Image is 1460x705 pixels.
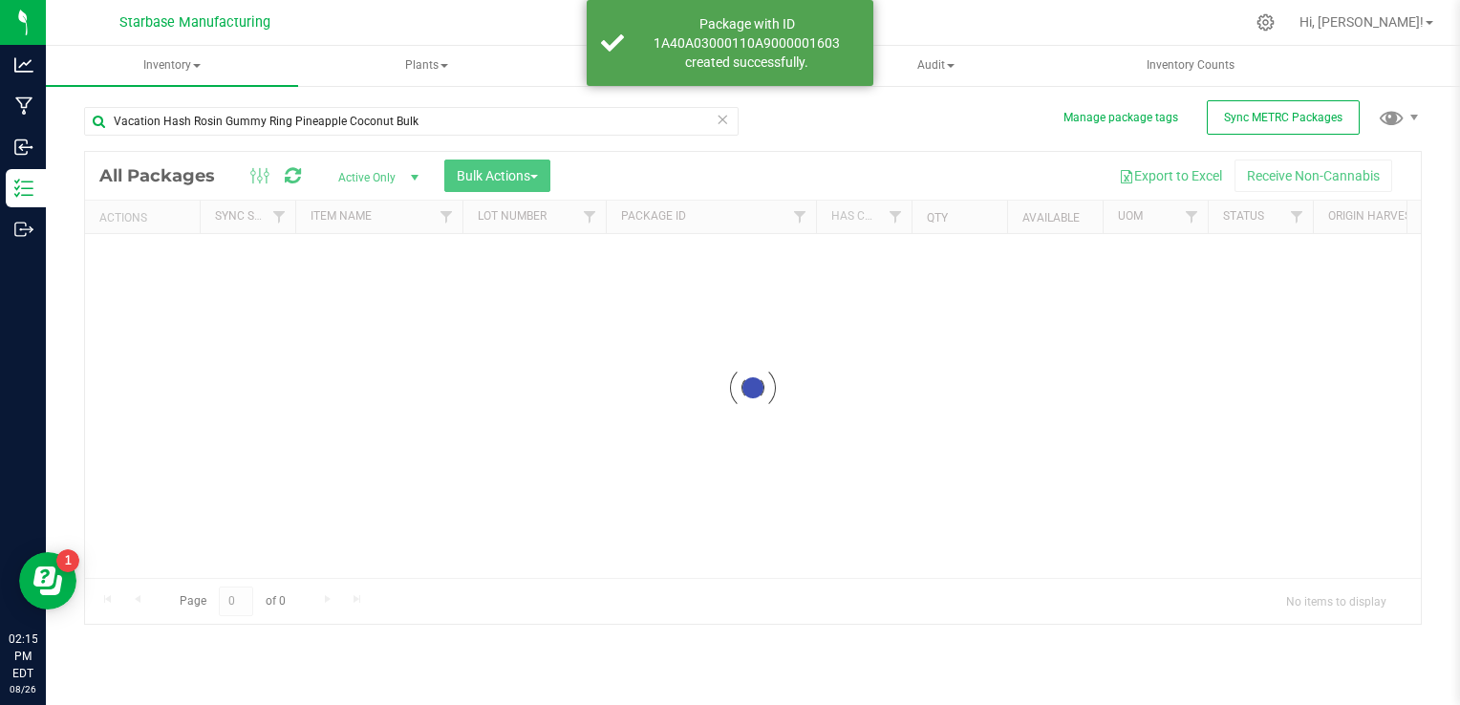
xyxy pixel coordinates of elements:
div: Package with ID 1A40A03000110A9000001603 created successfully. [634,14,859,72]
span: Clear [716,107,729,132]
span: Hi, [PERSON_NAME]! [1299,14,1424,30]
inline-svg: Inventory [14,179,33,198]
span: Plants [301,47,551,85]
p: 02:15 PM EDT [9,630,37,682]
button: Sync METRC Packages [1207,100,1360,135]
inline-svg: Manufacturing [14,96,33,116]
iframe: Resource center unread badge [56,549,79,572]
input: Search Package ID, Item Name, SKU, Lot or Part Number... [84,107,739,136]
span: Starbase Manufacturing [119,14,270,31]
a: Audit [809,46,1062,86]
inline-svg: Inbound [14,138,33,157]
a: Lab Results [555,46,807,86]
p: 08/26 [9,682,37,696]
span: Inventory Counts [1121,57,1260,74]
a: Inventory [46,46,298,86]
iframe: Resource center [19,552,76,609]
a: Inventory Counts [1064,46,1317,86]
inline-svg: Outbound [14,220,33,239]
inline-svg: Analytics [14,55,33,75]
a: Plants [300,46,552,86]
span: Sync METRC Packages [1224,111,1342,124]
button: Manage package tags [1063,110,1178,126]
div: Manage settings [1254,13,1277,32]
span: Audit [810,47,1061,85]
